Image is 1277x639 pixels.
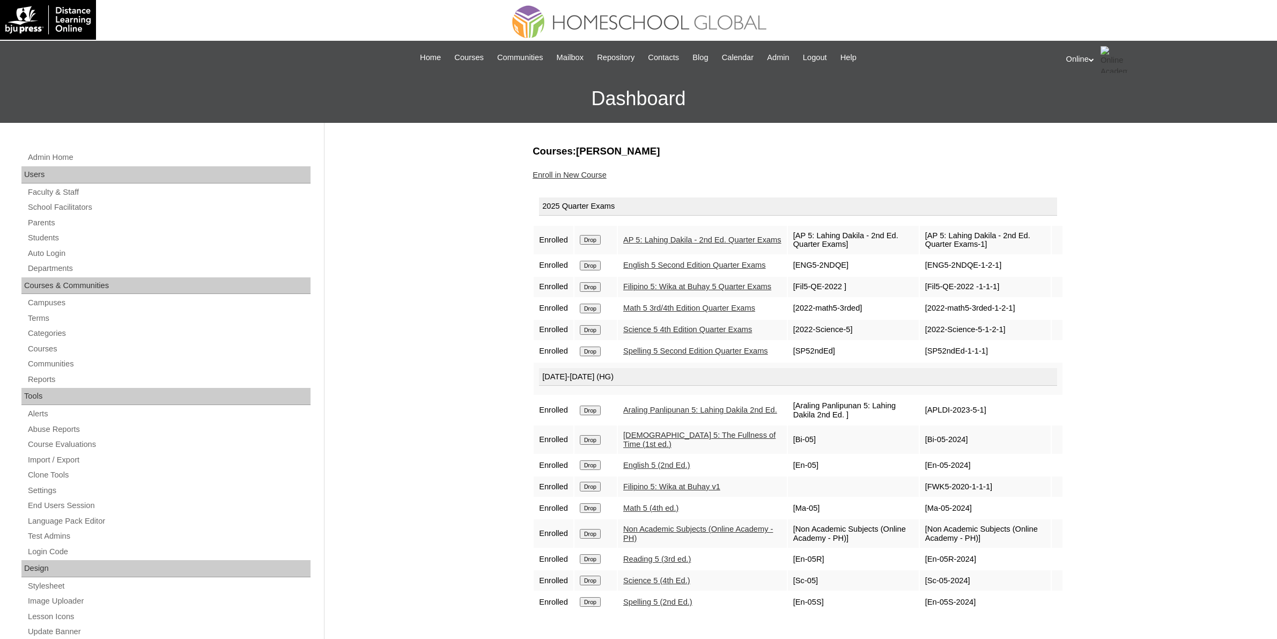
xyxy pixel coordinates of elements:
span: Mailbox [557,52,584,64]
input: Drop [580,503,601,513]
td: [APLDI-2023-5-1] [920,396,1051,424]
td: [Araling Panlipunan 5: Lahing Dakila 2nd Ed. ] [788,396,919,424]
a: Import / Export [27,453,311,467]
input: Drop [580,435,601,445]
td: Enrolled [534,320,573,340]
td: [ENG5-2NDQE] [788,255,919,276]
a: Courses [449,52,489,64]
a: End Users Session [27,499,311,512]
td: Enrolled [534,341,573,362]
a: Students [27,231,311,245]
a: Test Admins [27,530,311,543]
td: [En-05R-2024] [920,549,1051,569]
td: [AP 5: Lahing Dakila - 2nd Ed. Quarter Exams-1] [920,226,1051,254]
td: Enrolled [534,277,573,297]
input: Drop [580,554,601,564]
input: Drop [580,325,601,335]
a: Image Uploader [27,594,311,608]
a: Communities [492,52,549,64]
a: Non Academic Subjects (Online Academy - PH) [623,525,773,542]
img: Online Academy [1101,46,1127,73]
td: [Bi-05-2024] [920,425,1051,454]
div: Courses & Communities [21,277,311,295]
td: [ENG5-2NDQE-1-2-1] [920,255,1051,276]
td: [Sc-05] [788,570,919,591]
span: Help [840,52,857,64]
input: Drop [580,406,601,415]
td: [SP52ndEd-1-1-1] [920,341,1051,362]
span: Repository [597,52,634,64]
input: Drop [580,482,601,491]
td: [AP 5: Lahing Dakila - 2nd Ed. Quarter Exams] [788,226,919,254]
div: Online [1066,46,1267,73]
a: Login Code [27,545,311,559]
a: Math 5 (4th ed.) [623,504,678,512]
td: [Fil5-QE-2022 ] [788,277,919,297]
input: Drop [580,282,601,292]
input: Drop [580,304,601,313]
h3: Courses:[PERSON_NAME] [533,144,1064,158]
td: Enrolled [534,519,573,548]
td: Enrolled [534,570,573,591]
a: Logout [798,52,832,64]
a: Blog [687,52,713,64]
a: Settings [27,484,311,497]
input: Drop [580,529,601,539]
div: Users [21,166,311,183]
a: Repository [592,52,640,64]
a: English 5 (2nd Ed.) [623,461,690,469]
a: Reading 5 (3rd ed.) [623,555,691,563]
a: Enroll in New Course [533,171,607,179]
a: Spelling 5 Second Edition Quarter Exams [623,347,768,355]
a: Parents [27,216,311,230]
a: Departments [27,262,311,275]
a: Campuses [27,296,311,310]
a: Auto Login [27,247,311,260]
a: English 5 Second Edition Quarter Exams [623,261,766,269]
a: Faculty & Staff [27,186,311,199]
td: [Non Academic Subjects (Online Academy - PH)] [920,519,1051,548]
td: Enrolled [534,226,573,254]
a: Admin [762,52,795,64]
td: Enrolled [534,549,573,569]
td: Enrolled [534,498,573,518]
a: Contacts [643,52,684,64]
span: Communities [497,52,543,64]
a: Language Pack Editor [27,515,311,528]
td: [En-05] [788,455,919,475]
input: Drop [580,576,601,585]
td: [En-05R] [788,549,919,569]
h3: Dashboard [5,75,1272,123]
td: Enrolled [534,425,573,454]
td: [2022-Science-5-1-2-1] [920,320,1051,340]
a: School Facilitators [27,201,311,214]
a: Terms [27,312,311,325]
td: [En-05S] [788,592,919,612]
div: [DATE]-[DATE] (HG) [539,368,1057,386]
td: [2022-math5-3rded] [788,298,919,319]
img: logo-white.png [5,5,91,34]
a: Lesson Icons [27,610,311,623]
td: [Ma-05-2024] [920,498,1051,518]
a: Araling Panlipunan 5: Lahing Dakila 2nd Ed. [623,406,777,414]
a: Admin Home [27,151,311,164]
a: Communities [27,357,311,371]
div: 2025 Quarter Exams [539,197,1057,216]
a: Math 5 3rd/4th Edition Quarter Exams [623,304,755,312]
td: [2022-Science-5] [788,320,919,340]
td: Enrolled [534,476,573,497]
a: [DEMOGRAPHIC_DATA] 5: The Fullness of Time (1st ed.) [623,431,776,449]
a: Stylesheet [27,579,311,593]
a: Spelling 5 (2nd Ed.) [623,598,692,606]
td: Enrolled [534,592,573,612]
span: Calendar [722,52,754,64]
input: Drop [580,235,601,245]
span: Contacts [648,52,679,64]
input: Drop [580,261,601,270]
td: [Fil5-QE-2022 -1-1-1] [920,277,1051,297]
input: Drop [580,460,601,470]
a: Alerts [27,407,311,421]
a: Course Evaluations [27,438,311,451]
td: Enrolled [534,455,573,475]
a: Clone Tools [27,468,311,482]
